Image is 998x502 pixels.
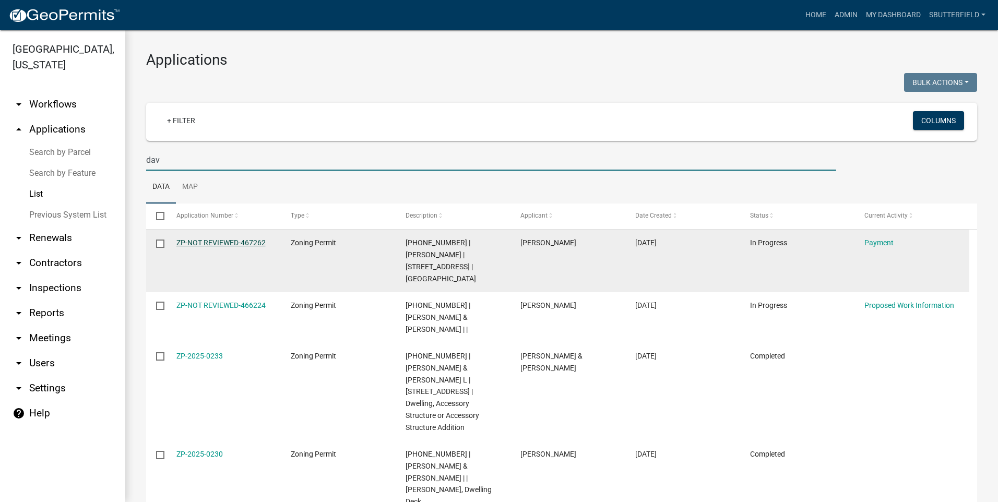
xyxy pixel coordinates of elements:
[176,212,233,219] span: Application Number
[520,212,548,219] span: Applicant
[176,238,266,247] a: ZP-NOT REVIEWED-467262
[750,450,785,458] span: Completed
[13,123,25,136] i: arrow_drop_up
[13,382,25,395] i: arrow_drop_down
[146,51,977,69] h3: Applications
[740,204,854,229] datatable-header-cell: Status
[925,5,990,25] a: Sbutterfield
[904,73,977,92] button: Bulk Actions
[13,407,25,420] i: help
[854,204,969,229] datatable-header-cell: Current Activity
[146,171,176,204] a: Data
[13,332,25,344] i: arrow_drop_down
[635,450,657,458] span: 07/23/2025
[750,238,787,247] span: In Progress
[176,352,223,360] a: ZP-2025-0233
[281,204,396,229] datatable-header-cell: Type
[864,301,954,309] a: Proposed Work Information
[635,352,657,360] span: 08/01/2025
[13,232,25,244] i: arrow_drop_down
[176,450,223,458] a: ZP-2025-0230
[13,257,25,269] i: arrow_drop_down
[176,301,266,309] a: ZP-NOT REVIEWED-466224
[291,212,304,219] span: Type
[291,352,336,360] span: Zoning Permit
[520,352,583,372] span: DAVID & SHARI REUER
[913,111,964,130] button: Columns
[520,450,576,458] span: Jennifer Dahl
[801,5,830,25] a: Home
[291,450,336,458] span: Zoning Permit
[635,212,672,219] span: Date Created
[146,204,166,229] datatable-header-cell: Select
[159,111,204,130] a: + Filter
[13,282,25,294] i: arrow_drop_down
[750,301,787,309] span: In Progress
[13,98,25,111] i: arrow_drop_down
[406,352,479,432] span: 81-068-6725 | REUER, DAVID V & SHARI L | 2424 MOONLIGHT DR | Dwelling, Accessory Structure or Acc...
[520,238,576,247] span: Robert
[830,5,862,25] a: Admin
[146,149,836,171] input: Search for applications
[13,357,25,369] i: arrow_drop_down
[291,301,336,309] span: Zoning Permit
[406,301,470,333] span: 90-010-2895 | KARI, DAVID & VALERI | |
[510,204,625,229] datatable-header-cell: Applicant
[291,238,336,247] span: Zoning Permit
[13,307,25,319] i: arrow_drop_down
[406,238,476,282] span: 36-033-4410 | DAVIS, ROBERT R | 6750 COUNTY ROAD 6 | Dwelling
[166,204,281,229] datatable-header-cell: Application Number
[520,301,576,309] span: Daniel Curtiss
[750,212,768,219] span: Status
[625,204,740,229] datatable-header-cell: Date Created
[406,212,437,219] span: Description
[864,212,908,219] span: Current Activity
[635,301,657,309] span: 08/19/2025
[635,238,657,247] span: 08/21/2025
[862,5,925,25] a: My Dashboard
[864,238,894,247] a: Payment
[176,171,204,204] a: Map
[750,352,785,360] span: Completed
[396,204,510,229] datatable-header-cell: Description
